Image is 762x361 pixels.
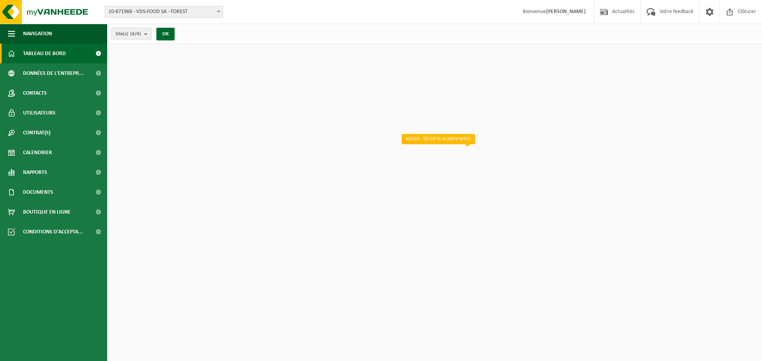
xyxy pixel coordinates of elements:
strong: [PERSON_NAME] [546,9,586,15]
span: Contrat(s) [23,123,50,143]
span: Contacts [23,83,47,103]
span: Site(s) [115,28,141,40]
span: Conditions d'accepta... [23,222,83,242]
span: 10-871966 - VDS-FOOD SA - FOREST [105,6,223,17]
span: Utilisateurs [23,103,56,123]
span: Navigation [23,24,52,44]
span: Tableau de bord [23,44,66,63]
button: OK [156,28,175,40]
span: 10-871966 - VDS-FOOD SA - FOREST [105,6,223,18]
span: Boutique en ligne [23,202,71,222]
span: Calendrier [23,143,52,162]
button: Site(s)(4/4) [111,28,152,40]
count: (4/4) [130,31,141,36]
span: Rapports [23,162,47,182]
span: Données de l'entrepr... [23,63,84,83]
span: Documents [23,182,53,202]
